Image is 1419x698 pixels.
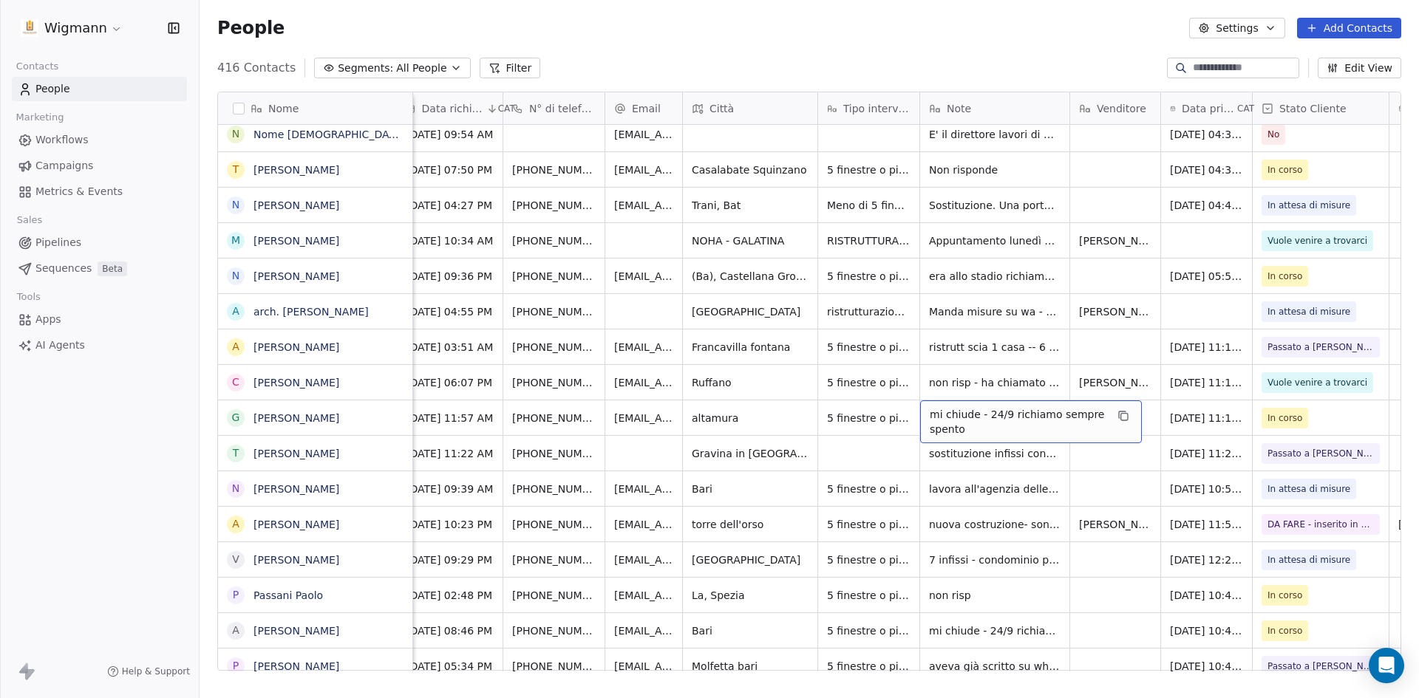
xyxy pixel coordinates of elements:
[827,162,911,177] span: 5 finestre o più di 5
[406,588,494,603] span: [DATE] 02:48 PM
[1170,198,1243,213] span: [DATE] 04:45 PM
[35,158,93,174] span: Campaigns
[232,410,240,425] div: G
[1267,482,1350,496] span: In attesa di misure
[107,666,190,677] a: Help & Support
[12,128,187,152] a: Workflows
[1097,101,1146,116] span: Venditore
[512,198,596,213] span: [PHONE_NUMBER]
[827,623,911,638] span: 5 finestre o più di 5
[929,162,1061,177] span: Non risponde
[1267,659,1374,674] span: Passato a [PERSON_NAME]
[12,179,187,204] a: Metrics & Events
[930,407,1106,437] span: mi chiude - 24/9 richiamo sempre spento
[1170,588,1243,603] span: [DATE] 10:48 AM
[406,340,494,355] span: [DATE] 03:51 AM
[920,92,1069,124] div: Note
[232,268,239,284] div: N
[1079,304,1151,319] span: [PERSON_NAME]
[35,81,70,97] span: People
[614,623,673,638] span: [EMAIL_ADDRESS][DOMAIN_NAME]
[35,338,85,353] span: AI Agents
[253,483,339,495] a: [PERSON_NAME]
[253,625,339,637] a: [PERSON_NAME]
[1267,162,1302,177] span: In corso
[614,269,673,284] span: [EMAIL_ADDRESS][DOMAIN_NAME]
[406,446,494,461] span: [DATE] 11:22 AM
[512,446,596,461] span: [PHONE_NUMBER]
[1267,127,1279,142] span: No
[253,270,339,282] a: [PERSON_NAME]
[253,412,339,424] a: [PERSON_NAME]
[406,269,494,284] span: [DATE] 09:36 PM
[12,256,187,281] a: SequencesBeta
[1267,446,1374,461] span: Passato a [PERSON_NAME]
[692,269,809,284] span: (Ba), Castellana Grotte
[396,61,446,76] span: All People
[1170,446,1243,461] span: [DATE] 11:24 AM
[614,162,673,177] span: [EMAIL_ADDRESS][DOMAIN_NAME]
[827,269,911,284] span: 5 finestre o più di 5
[827,375,911,390] span: 5 finestre o più di 5
[1267,588,1302,603] span: In corso
[1170,375,1243,390] span: [DATE] 11:14 AM
[692,162,809,177] span: Casalabate Squinzano
[338,61,393,76] span: Segments:
[1182,101,1234,116] span: Data primo contatto
[1267,198,1350,213] span: In attesa di misure
[929,269,1061,284] span: era allo stadio richiamare - richiamato il 29/09 non risp
[480,58,541,78] button: Filter
[122,666,190,677] span: Help & Support
[512,623,596,638] span: [PHONE_NUMBER]
[827,198,911,213] span: Meno di 5 finestre
[929,340,1061,355] span: ristrutt scia 1 casa -- 6 infissi + avvolg blinkroll avorio + cassonetto + zanz -- casa indipende...
[35,235,81,250] span: Pipelines
[614,659,673,674] span: [EMAIL_ADDRESS][DOMAIN_NAME]
[614,340,673,355] span: [EMAIL_ADDRESS][DOMAIN_NAME]
[827,517,911,532] span: 5 finestre o più di 5
[218,92,412,124] div: Nome
[614,375,673,390] span: [EMAIL_ADDRESS][PERSON_NAME][DOMAIN_NAME]
[929,623,1061,638] span: mi chiude - 24/9 richiamo non risp
[1267,304,1350,319] span: In attesa di misure
[21,19,38,37] img: 1630668995401.jpeg
[503,92,605,124] div: N° di telefono
[233,445,239,461] div: T
[692,623,809,638] span: Bari
[827,304,911,319] span: ristrutturazione. Preventivo in pvc e alternativa alluminio.
[529,101,596,116] span: N° di telefono
[406,198,494,213] span: [DATE] 04:27 PM
[406,375,494,390] span: [DATE] 06:07 PM
[1253,92,1389,124] div: Stato Cliente
[1170,659,1243,674] span: [DATE] 10:40 AM
[1189,18,1284,38] button: Settings
[929,659,1061,674] span: aveva già scritto su whatsapp -- sostituzione palazzo vecchio -- 6 -120x280 persiane 2ante + 1 60...
[827,233,911,248] span: RISTRUTTURAZIONE E PARTE AMPLIAMENTO ABITAZIONE. SONO GIA STATI IN [GEOGRAPHIC_DATA].
[35,132,89,148] span: Workflows
[827,552,911,567] span: 5 finestre o più di 5
[1170,411,1243,425] span: [DATE] 11:11 AM
[827,340,911,355] span: 5 finestre o più di 5
[512,659,596,674] span: [PHONE_NUMBER]
[406,659,494,674] span: [DATE] 05:34 PM
[1267,375,1367,390] span: Vuole venire a trovarci
[683,92,817,124] div: Città
[632,101,661,116] span: Email
[827,659,911,674] span: 5 finestre o più di 5
[44,18,107,38] span: Wigmann
[929,517,1061,532] span: nuova costruzione- sono agli impianti casa vacanze 2 casa - vuole alluminio fascia media bianco c...
[614,127,673,142] span: [EMAIL_ADDRESS][DOMAIN_NAME]
[929,304,1061,319] span: Manda misure su wa - quando sono pronti i prev viene a ritirarli
[1237,103,1254,114] span: CAT
[397,92,503,124] div: Data richiestaCAT
[512,269,596,284] span: [PHONE_NUMBER]
[406,623,494,638] span: [DATE] 08:46 PM
[233,587,239,603] div: P
[1170,517,1243,532] span: [DATE] 11:52 AM
[232,339,239,355] div: A
[614,198,673,213] span: [EMAIL_ADDRESS][DOMAIN_NAME]
[1267,517,1374,532] span: DA FARE - inserito in cartella
[929,375,1061,390] span: non risp - ha chiamato e vuole venire a trovarci
[512,162,596,177] span: [PHONE_NUMBER]
[512,233,596,248] span: [PHONE_NUMBER]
